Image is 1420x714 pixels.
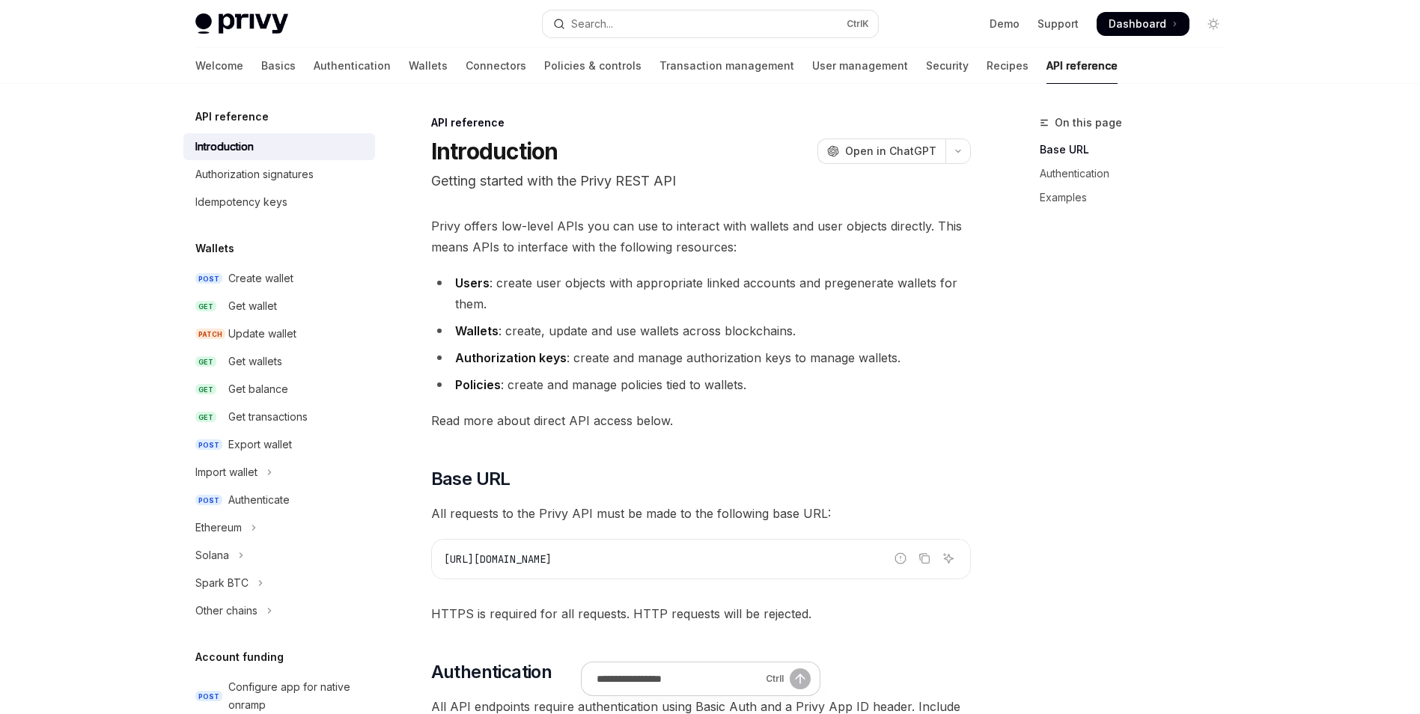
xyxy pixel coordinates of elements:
[183,403,375,430] a: GETGet transactions
[1046,48,1118,84] a: API reference
[659,48,794,84] a: Transaction management
[431,115,971,130] div: API reference
[183,459,375,486] button: Toggle Import wallet section
[183,265,375,292] a: POSTCreate wallet
[314,48,391,84] a: Authentication
[183,348,375,375] a: GETGet wallets
[261,48,296,84] a: Basics
[195,273,222,284] span: POST
[845,144,936,159] span: Open in ChatGPT
[1040,138,1237,162] a: Base URL
[409,48,448,84] a: Wallets
[195,13,288,34] img: light logo
[987,48,1029,84] a: Recipes
[817,138,945,164] button: Open in ChatGPT
[228,491,290,509] div: Authenticate
[195,108,269,126] h5: API reference
[544,48,642,84] a: Policies & controls
[195,495,222,506] span: POST
[543,10,878,37] button: Open search
[926,48,969,84] a: Security
[195,138,254,156] div: Introduction
[183,431,375,458] a: POSTExport wallet
[195,48,243,84] a: Welcome
[195,463,258,481] div: Import wallet
[228,297,277,315] div: Get wallet
[455,275,490,290] strong: Users
[183,486,375,513] a: POSTAuthenticate
[228,269,293,287] div: Create wallet
[455,323,499,338] strong: Wallets
[183,293,375,320] a: GETGet wallet
[431,347,971,368] li: : create and manage authorization keys to manage wallets.
[1037,16,1079,31] a: Support
[1201,12,1225,36] button: Toggle dark mode
[183,133,375,160] a: Introduction
[847,18,869,30] span: Ctrl K
[228,353,282,370] div: Get wallets
[228,325,296,343] div: Update wallet
[195,384,216,395] span: GET
[195,329,225,340] span: PATCH
[195,239,234,257] h5: Wallets
[431,216,971,257] span: Privy offers low-level APIs you can use to interact with wallets and user objects directly. This ...
[431,410,971,431] span: Read more about direct API access below.
[1055,114,1122,132] span: On this page
[183,320,375,347] a: PATCHUpdate wallet
[195,165,314,183] div: Authorization signatures
[431,320,971,341] li: : create, update and use wallets across blockchains.
[228,380,288,398] div: Get balance
[990,16,1020,31] a: Demo
[431,138,558,165] h1: Introduction
[571,15,613,33] div: Search...
[431,374,971,395] li: : create and manage policies tied to wallets.
[431,272,971,314] li: : create user objects with appropriate linked accounts and pregenerate wallets for them.
[812,48,908,84] a: User management
[183,161,375,188] a: Authorization signatures
[195,193,287,211] div: Idempotency keys
[195,301,216,312] span: GET
[1040,186,1237,210] a: Examples
[455,350,567,365] strong: Authorization keys
[183,376,375,403] a: GETGet balance
[1097,12,1189,36] a: Dashboard
[1040,162,1237,186] a: Authentication
[466,48,526,84] a: Connectors
[228,408,308,426] div: Get transactions
[431,467,511,491] span: Base URL
[431,171,971,192] p: Getting started with the Privy REST API
[1109,16,1166,31] span: Dashboard
[195,412,216,423] span: GET
[195,439,222,451] span: POST
[195,356,216,367] span: GET
[183,189,375,216] a: Idempotency keys
[228,436,292,454] div: Export wallet
[455,377,501,392] strong: Policies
